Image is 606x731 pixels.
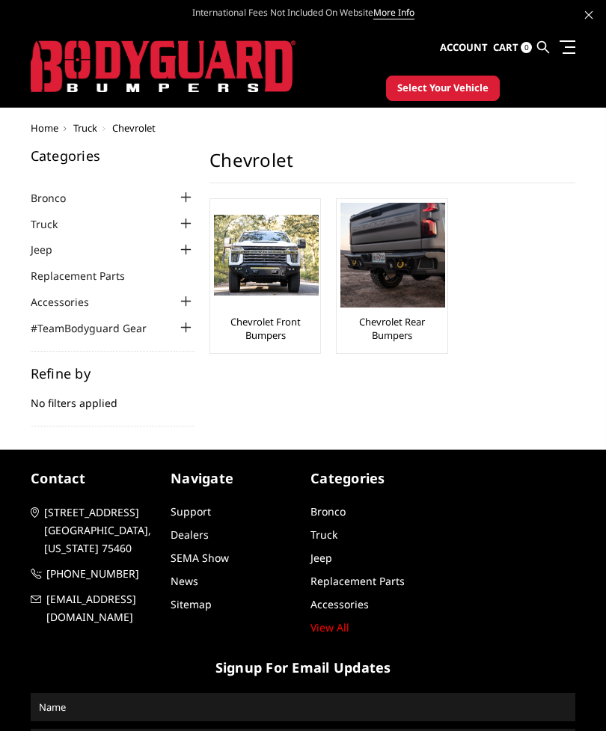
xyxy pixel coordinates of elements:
a: Jeep [310,551,332,565]
a: SEMA Show [171,551,229,565]
span: Chevrolet [112,121,156,135]
img: BODYGUARD BUMPERS [31,40,296,93]
a: Chevrolet Front Bumpers [214,315,316,342]
a: Chevrolet Rear Bumpers [340,315,443,342]
a: Sitemap [171,597,212,611]
a: Support [171,504,211,519]
a: #TeamBodyguard Gear [31,320,165,336]
a: Accessories [310,597,369,611]
a: Replacement Parts [310,574,405,588]
a: Dealers [171,527,209,542]
a: Truck [310,527,337,542]
h5: Navigate [171,468,296,489]
a: [EMAIL_ADDRESS][DOMAIN_NAME] [31,590,156,626]
a: More Info [373,6,414,19]
a: Cart 0 [493,28,532,68]
h5: Refine by [31,367,195,380]
a: Jeep [31,242,71,257]
h1: Chevrolet [209,149,575,183]
h5: Categories [310,468,435,489]
a: Bronco [310,504,346,519]
h5: Categories [31,149,195,162]
button: Select Your Vehicle [386,76,500,101]
input: Name [33,695,573,719]
a: Replacement Parts [31,268,144,284]
a: Home [31,121,58,135]
a: News [171,574,198,588]
a: Truck [31,216,76,232]
span: 0 [521,42,532,53]
span: [EMAIL_ADDRESS][DOMAIN_NAME] [46,590,155,626]
a: [PHONE_NUMBER] [31,565,156,583]
span: Cart [493,40,518,54]
h5: contact [31,468,156,489]
a: View All [310,620,349,634]
a: Account [440,28,488,68]
span: [STREET_ADDRESS] [GEOGRAPHIC_DATA], [US_STATE] 75460 [44,504,153,557]
a: Accessories [31,294,108,310]
span: [PHONE_NUMBER] [46,565,155,583]
a: Bronco [31,190,85,206]
h5: signup for email updates [31,658,575,678]
a: Truck [73,121,97,135]
span: Select Your Vehicle [397,81,489,96]
span: Account [440,40,488,54]
div: No filters applied [31,367,195,426]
